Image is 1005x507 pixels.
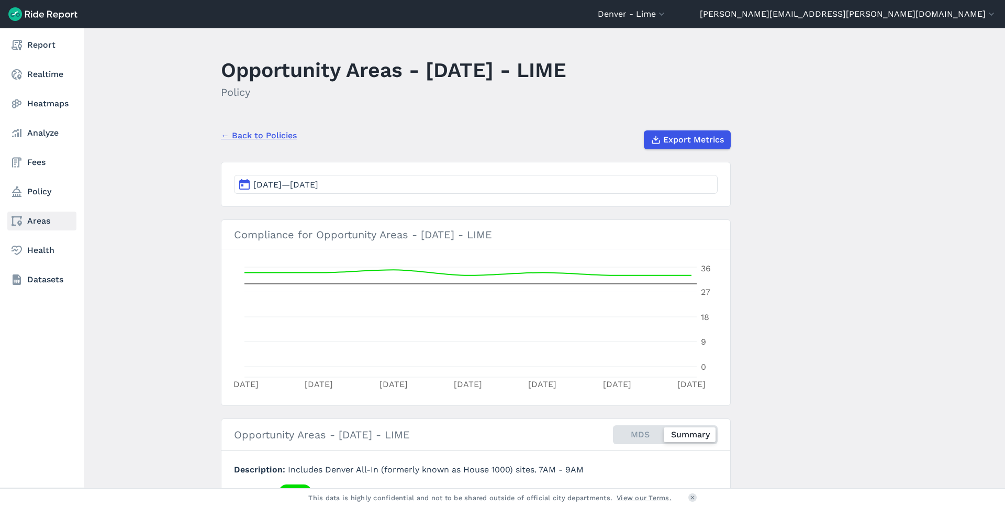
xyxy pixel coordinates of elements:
[8,7,77,21] img: Ride Report
[7,153,76,172] a: Fees
[701,287,710,297] tspan: 27
[221,56,566,84] h1: Opportunity Areas - [DATE] - LIME
[7,124,76,142] a: Analyze
[288,465,584,475] span: Includes Denver All-In (formerly known as House 1000) sites. 7AM - 9AM
[279,484,311,500] a: Lime
[234,427,410,443] h2: Opportunity Areas - [DATE] - LIME
[617,493,672,503] a: View our Terms.
[221,220,730,249] h3: Compliance for Opportunity Areas - [DATE] - LIME
[677,379,706,389] tspan: [DATE]
[221,84,566,100] h2: Policy
[305,379,333,389] tspan: [DATE]
[454,379,482,389] tspan: [DATE]
[528,379,556,389] tspan: [DATE]
[7,212,76,230] a: Areas
[234,175,718,194] button: [DATE]—[DATE]
[7,65,76,84] a: Realtime
[7,241,76,260] a: Health
[7,270,76,289] a: Datasets
[701,263,711,273] tspan: 36
[221,129,297,142] a: ← Back to Policies
[701,362,706,372] tspan: 0
[701,312,709,322] tspan: 18
[701,337,706,347] tspan: 9
[663,134,724,146] span: Export Metrics
[230,379,259,389] tspan: [DATE]
[7,94,76,113] a: Heatmaps
[598,8,667,20] button: Denver - Lime
[253,180,318,190] span: [DATE]—[DATE]
[603,379,631,389] tspan: [DATE]
[644,130,731,149] button: Export Metrics
[7,182,76,201] a: Policy
[234,487,279,497] span: Providers
[700,8,997,20] button: [PERSON_NAME][EMAIL_ADDRESS][PERSON_NAME][DOMAIN_NAME]
[234,465,288,475] span: Description
[7,36,76,54] a: Report
[379,379,408,389] tspan: [DATE]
